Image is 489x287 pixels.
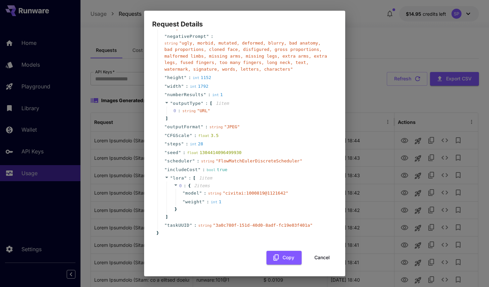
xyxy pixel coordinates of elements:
[174,206,177,213] span: }
[198,134,209,138] span: float
[178,150,181,155] span: "
[174,107,183,114] span: 0
[212,93,219,97] span: int
[213,223,312,228] span: " 3a0c780f-151d-40d0-8adf-fc19e03f401a "
[197,158,199,164] span: :
[307,251,337,265] button: Cancel
[199,175,212,181] span: 1 item
[197,108,210,113] span: " URL "
[179,183,182,188] span: 0
[212,91,223,98] div: 1
[182,109,196,113] span: string
[190,141,203,147] div: 28
[167,158,192,164] span: scheduler
[173,101,201,106] span: outputType
[204,190,206,197] span: :
[208,191,222,196] span: string
[203,92,206,97] span: "
[193,175,196,182] span: [
[165,150,167,155] span: "
[206,34,209,39] span: "
[165,41,327,72] span: " ugly, morbid, mutated, deformed, blurry, bad anatomy, bad proportions, cloned face, disfigured,...
[189,133,192,138] span: "
[183,191,185,196] span: "
[165,167,167,172] span: "
[165,133,167,138] span: "
[210,100,212,107] span: [
[201,101,203,106] span: "
[194,222,197,229] span: :
[188,183,191,189] span: {
[165,92,167,97] span: "
[167,124,201,130] span: outputFormat
[165,158,167,163] span: "
[183,149,185,156] span: :
[188,175,191,182] span: :
[223,191,288,196] span: " civitai:1000819@1121642 "
[167,74,184,81] span: height
[206,199,209,205] span: :
[165,124,167,129] span: "
[165,214,168,220] span: ]
[167,166,198,173] span: includeCost
[194,132,197,139] span: :
[224,124,240,129] span: " JPEG "
[170,101,173,106] span: "
[198,132,219,139] div: 3.5
[201,159,215,163] span: string
[185,199,202,205] span: weight
[167,132,190,139] span: CFGScale
[198,223,212,228] span: string
[199,191,202,196] span: "
[190,142,197,146] span: int
[165,75,167,80] span: "
[216,101,229,106] span: 1 item
[208,91,210,98] span: :
[173,175,184,181] span: lora
[165,84,167,89] span: "
[211,200,218,204] span: int
[156,230,159,236] span: }
[181,141,184,146] span: "
[211,199,222,205] div: 1
[165,41,178,46] span: string
[186,83,188,90] span: :
[198,167,200,172] span: "
[207,166,228,173] div: true
[202,166,205,173] span: :
[167,149,178,156] span: seed
[189,223,192,228] span: "
[185,190,199,197] span: model
[144,11,345,29] h2: Request Details
[170,175,173,181] span: "
[266,251,302,265] button: Copy
[209,125,223,129] span: string
[205,124,208,130] span: :
[201,124,203,129] span: "
[184,75,187,80] span: "
[193,74,211,81] div: 1152
[186,141,188,147] span: :
[184,175,187,181] span: "
[167,33,206,40] span: negativePrompt
[216,158,302,163] span: " FlowMatchEulerDiscreteScheduler "
[187,149,241,156] div: 1304414096499930
[190,83,208,90] div: 1792
[192,158,195,163] span: "
[167,222,190,229] span: taskUUID
[188,74,191,81] span: :
[165,34,167,39] span: "
[190,84,197,89] span: int
[165,115,168,122] span: ]
[165,223,167,228] span: "
[167,83,181,90] span: width
[165,141,167,146] span: "
[167,141,181,147] span: steps
[187,151,198,155] span: float
[167,91,203,98] span: numberResults
[181,84,184,89] span: "
[194,183,210,188] span: 2 item s
[183,199,185,204] span: "
[193,76,199,80] span: int
[184,183,186,189] span: :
